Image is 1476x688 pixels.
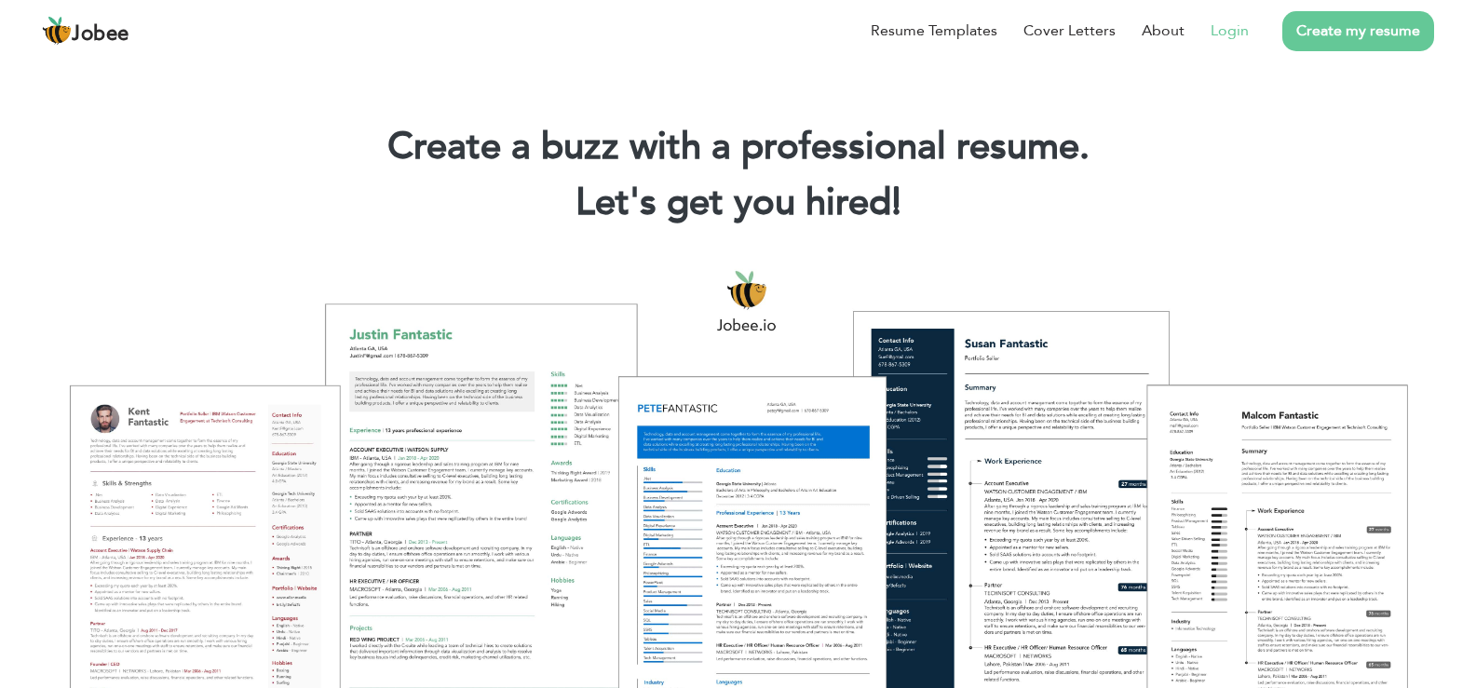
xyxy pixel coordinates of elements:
a: Resume Templates [871,20,997,42]
h2: Let's [28,179,1448,227]
a: Login [1211,20,1249,42]
a: About [1142,20,1185,42]
a: Cover Letters [1023,20,1116,42]
a: Jobee [42,16,129,46]
h1: Create a buzz with a professional resume. [28,123,1448,171]
span: | [892,177,900,228]
span: get you hired! [667,177,901,228]
img: jobee.io [42,16,72,46]
a: Create my resume [1282,11,1434,51]
span: Jobee [72,24,129,45]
